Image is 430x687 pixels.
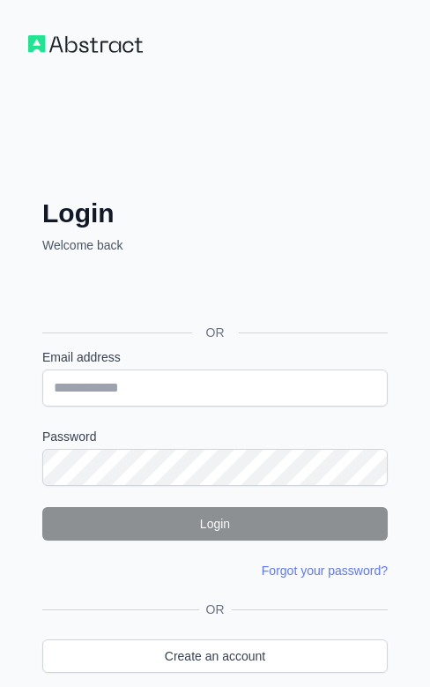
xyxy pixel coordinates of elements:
[42,236,388,254] p: Welcome back
[42,428,388,445] label: Password
[42,198,388,229] h2: Login
[42,639,388,673] a: Create an account
[192,324,239,341] span: OR
[28,35,143,53] img: Workflow
[42,507,388,541] button: Login
[42,348,388,366] label: Email address
[33,273,315,312] iframe: Sign in with Google Button
[262,564,388,578] a: Forgot your password?
[199,601,232,618] span: OR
